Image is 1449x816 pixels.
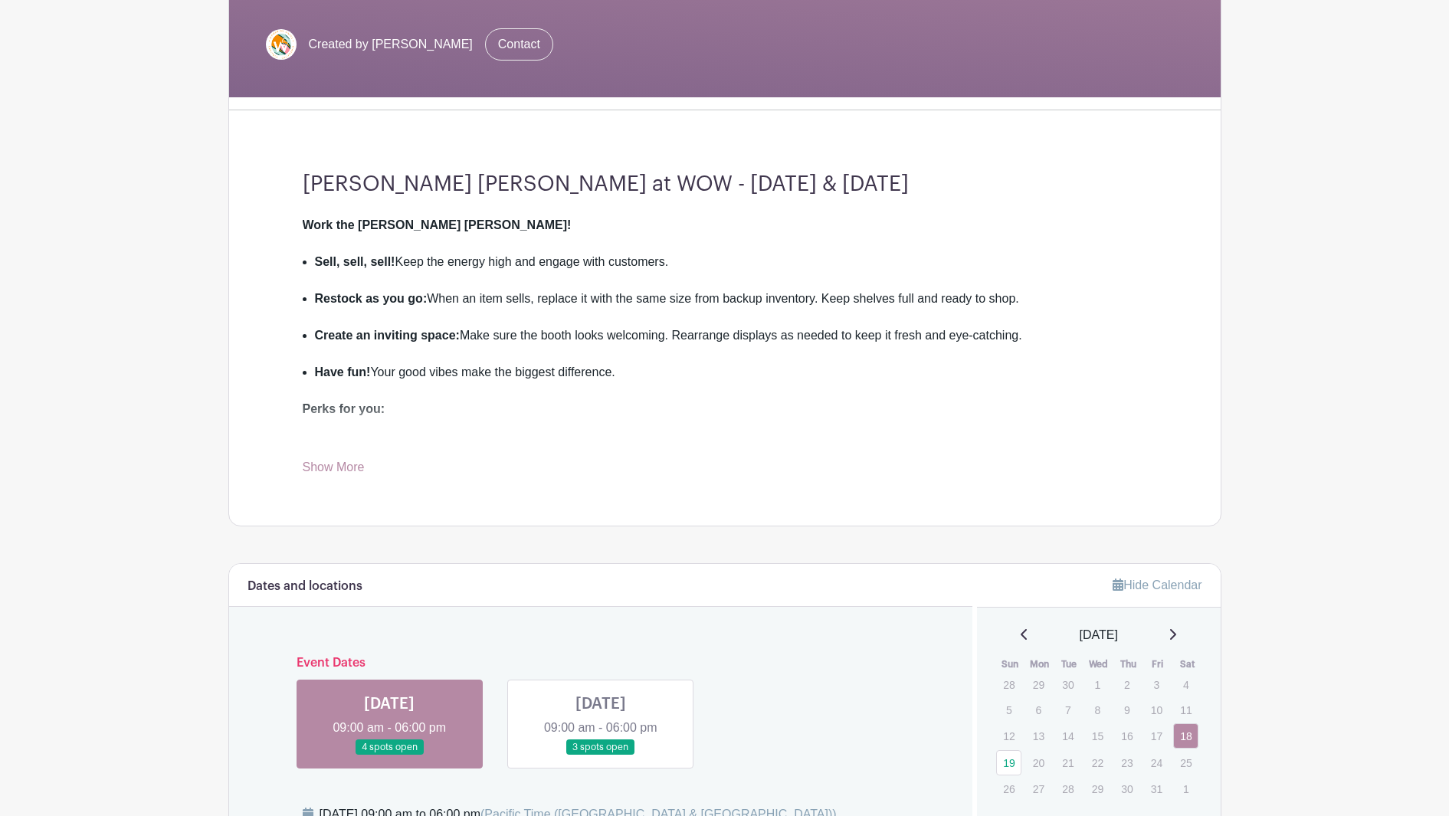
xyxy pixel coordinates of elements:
[1114,673,1139,696] p: 2
[1172,657,1202,672] th: Sat
[1026,698,1051,722] p: 6
[315,437,1147,474] li: WOW goodie bag
[1055,777,1080,801] p: 28
[995,657,1025,672] th: Sun
[1026,724,1051,748] p: 13
[1114,698,1139,722] p: 9
[266,29,297,60] img: Screenshot%202025-06-15%20at%209.03.41%E2%80%AFPM.png
[1113,578,1201,592] a: Hide Calendar
[315,292,428,305] strong: Restock as you go:
[1113,657,1143,672] th: Thu
[315,290,1147,326] li: When an item sells, replace it with the same size from backup inventory. Keep shelves full and re...
[315,253,1147,290] li: Keep the energy high and engage with customers.
[248,579,362,594] h6: Dates and locations
[1114,777,1139,801] p: 30
[1026,673,1051,696] p: 29
[315,255,395,268] strong: Sell, sell, sell!
[1055,698,1080,722] p: 7
[1144,724,1169,748] p: 17
[1114,724,1139,748] p: 16
[315,365,371,379] strong: Have fun!
[485,28,553,61] a: Contact
[1173,698,1198,722] p: 11
[996,750,1021,775] a: 19
[315,326,1147,363] li: Make sure the booth looks welcoming. Rearrange displays as needed to keep it fresh and eye-catching.
[1143,657,1173,672] th: Fri
[1055,673,1080,696] p: 30
[284,656,918,670] h6: Event Dates
[1173,723,1198,749] a: 18
[1173,751,1198,775] p: 25
[1055,751,1080,775] p: 21
[996,724,1021,748] p: 12
[315,329,460,342] strong: Create an inviting space:
[303,460,365,480] a: Show More
[1026,777,1051,801] p: 27
[1084,657,1114,672] th: Wed
[303,172,1147,198] h3: [PERSON_NAME] [PERSON_NAME] at WOW - [DATE] & [DATE]
[1085,724,1110,748] p: 15
[1054,657,1084,672] th: Tue
[1085,698,1110,722] p: 8
[1114,751,1139,775] p: 23
[303,402,385,415] strong: Perks for you:
[315,363,1147,400] li: Your good vibes make the biggest difference.
[1144,673,1169,696] p: 3
[1144,698,1169,722] p: 10
[1080,626,1118,644] span: [DATE]
[996,777,1021,801] p: 26
[996,673,1021,696] p: 28
[1173,777,1198,801] p: 1
[1085,751,1110,775] p: 22
[1055,724,1080,748] p: 14
[309,35,473,54] span: Created by [PERSON_NAME]
[1144,751,1169,775] p: 24
[1085,673,1110,696] p: 1
[1025,657,1055,672] th: Mon
[1144,777,1169,801] p: 31
[1173,673,1198,696] p: 4
[1085,777,1110,801] p: 29
[996,698,1021,722] p: 5
[1026,751,1051,775] p: 20
[303,218,572,231] strong: Work the [PERSON_NAME] [PERSON_NAME]!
